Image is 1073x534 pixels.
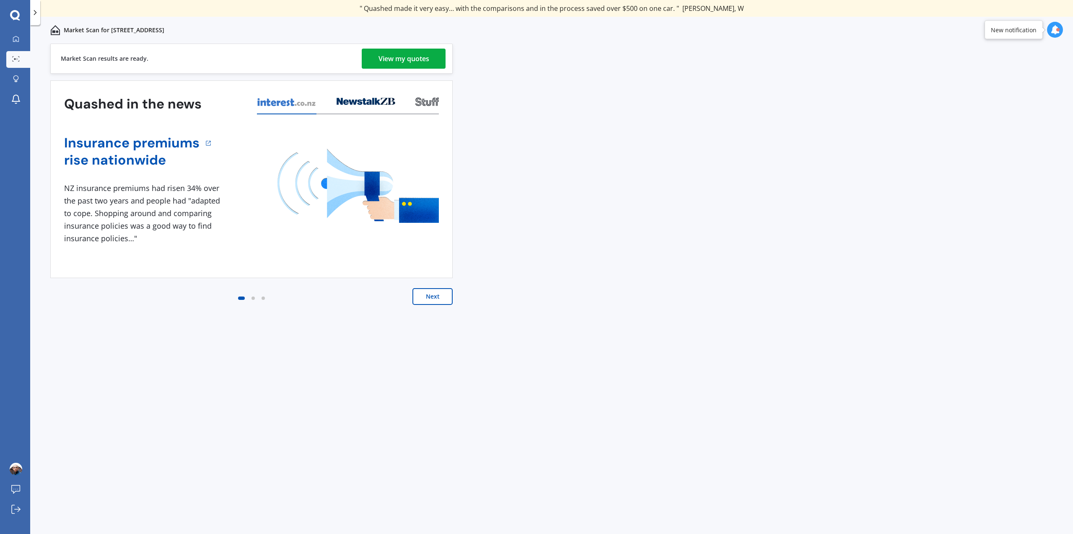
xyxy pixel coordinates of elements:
div: NZ insurance premiums had risen 34% over the past two years and people had "adapted to cope. Shop... [64,182,223,245]
button: Next [412,288,453,305]
img: home-and-contents.b802091223b8502ef2dd.svg [50,25,60,35]
a: Insurance premiums [64,134,200,152]
div: New notification [991,26,1037,34]
div: Market Scan results are ready. [61,44,148,73]
a: View my quotes [362,49,446,69]
h3: Quashed in the news [64,95,202,113]
img: media image [277,149,439,223]
a: rise nationwide [64,152,200,169]
p: Market Scan for [STREET_ADDRESS] [64,26,164,34]
div: View my quotes [378,49,429,69]
img: ACg8ocLb-2nwuJrgRbUyCK0hnB0DYQwAA6Q6trXvofMRQiaRpfwYLOM=s96-c [10,463,22,475]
